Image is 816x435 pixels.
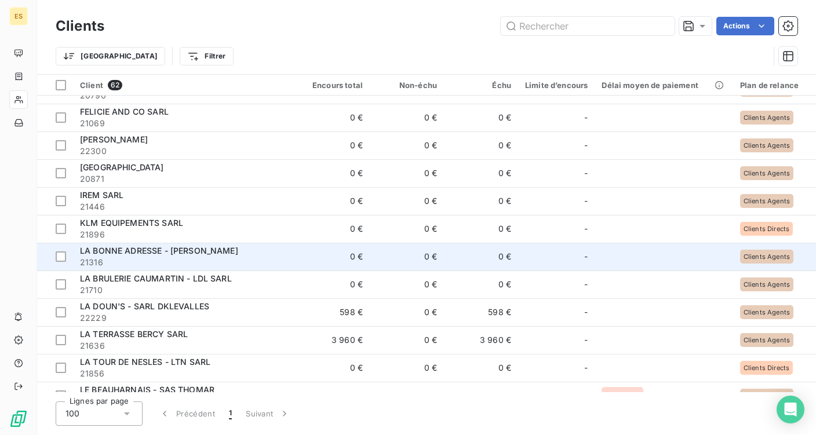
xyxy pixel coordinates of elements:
[584,112,588,123] span: -
[744,170,790,177] span: Clients Agents
[444,354,518,382] td: 0 €
[444,382,518,410] td: 0 €
[584,195,588,207] span: -
[296,131,370,159] td: 0 €
[65,408,79,419] span: 100
[451,81,511,90] div: Échu
[444,326,518,354] td: 3 960 €
[584,390,588,401] span: -
[740,81,813,90] div: Plan de relance
[80,229,289,240] span: 21896
[444,270,518,298] td: 0 €
[80,284,289,296] span: 21710
[501,17,675,35] input: Rechercher
[80,118,289,129] span: 21069
[370,270,444,298] td: 0 €
[444,159,518,187] td: 0 €
[370,159,444,187] td: 0 €
[716,17,774,35] button: Actions
[370,187,444,215] td: 0 €
[180,47,233,65] button: Filtrer
[744,253,790,260] span: Clients Agents
[152,401,222,426] button: Précédent
[296,187,370,215] td: 0 €
[744,337,790,343] span: Clients Agents
[444,131,518,159] td: 0 €
[584,140,588,151] span: -
[80,190,123,200] span: IREM SARL
[744,225,789,232] span: Clients Directs
[444,215,518,243] td: 0 €
[296,215,370,243] td: 0 €
[9,7,28,25] div: ES
[80,312,289,324] span: 22229
[584,251,588,262] span: -
[370,382,444,410] td: 0 €
[296,104,370,131] td: 0 €
[303,81,363,90] div: Encours total
[296,354,370,382] td: 0 €
[80,368,289,379] span: 21856
[444,187,518,215] td: 0 €
[377,81,437,90] div: Non-échu
[584,279,588,290] span: -
[80,90,289,101] span: 20790
[80,201,289,213] span: 21446
[222,401,239,426] button: 1
[56,16,104,36] h3: Clients
[370,131,444,159] td: 0 €
[296,243,370,270] td: 0 €
[370,326,444,354] td: 0 €
[80,340,289,352] span: 21636
[80,107,169,116] span: FELICIE AND CO SARL
[444,243,518,270] td: 0 €
[80,218,183,228] span: KLM EQUIPEMENTS SARL
[108,80,122,90] span: 62
[296,326,370,354] td: 3 960 €
[744,364,789,371] span: Clients Directs
[296,270,370,298] td: 0 €
[744,281,790,288] span: Clients Agents
[584,223,588,235] span: -
[370,354,444,382] td: 0 €
[744,114,790,121] span: Clients Agents
[370,298,444,326] td: 0 €
[80,173,289,185] span: 20871
[602,387,643,404] span: 87 jours
[584,362,588,374] span: -
[80,329,188,339] span: LA TERRASSE BERCY SARL
[744,142,790,149] span: Clients Agents
[525,81,588,90] div: Limite d’encours
[80,385,214,394] span: LE BEAUHARNAIS - SAS THOMAR
[602,81,726,90] div: Délai moyen de paiement
[80,81,103,90] span: Client
[744,198,790,204] span: Clients Agents
[80,134,148,144] span: [PERSON_NAME]
[296,298,370,326] td: 598 €
[9,410,28,428] img: Logo LeanPay
[370,104,444,131] td: 0 €
[444,104,518,131] td: 0 €
[744,309,790,316] span: Clients Agents
[80,246,238,255] span: LA BONNE ADRESSE - [PERSON_NAME]
[584,306,588,318] span: -
[80,301,209,311] span: LA DOUN'S - SARL DKLEVALLES
[56,47,165,65] button: [GEOGRAPHIC_DATA]
[80,273,232,283] span: LA BRULERIE CAUMARTIN - LDL SARL
[296,159,370,187] td: 0 €
[80,357,210,367] span: LA TOUR DE NESLES - LTN SARL
[584,334,588,346] span: -
[80,145,289,157] span: 22300
[777,396,804,423] div: Open Intercom Messenger
[80,162,164,172] span: [GEOGRAPHIC_DATA]
[584,167,588,179] span: -
[370,243,444,270] td: 0 €
[80,257,289,268] span: 21316
[370,215,444,243] td: 0 €
[239,401,297,426] button: Suivant
[296,382,370,410] td: 0 €
[229,408,232,419] span: 1
[444,298,518,326] td: 598 €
